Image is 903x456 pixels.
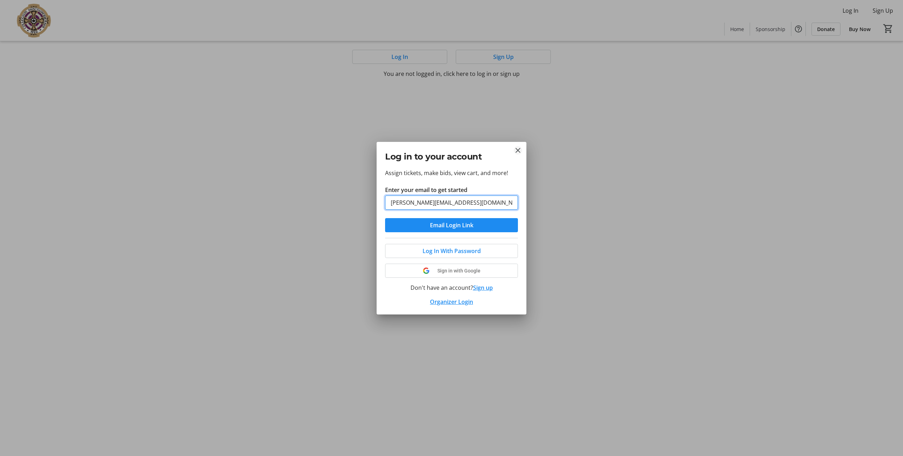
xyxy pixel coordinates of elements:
span: Sign in with Google [437,268,480,274]
p: Assign tickets, make bids, view cart, and more! [385,169,518,177]
button: Log In With Password [385,244,518,258]
button: Email Login Link [385,218,518,232]
div: Don't have an account? [385,283,518,292]
label: Enter your email to get started [385,186,467,194]
a: Organizer Login [430,298,473,306]
button: Sign in with Google [385,264,518,278]
h2: Log in to your account [385,150,518,163]
input: Email Address [385,196,518,210]
button: Close [514,146,522,155]
span: Email Login Link [430,221,473,229]
button: Sign up [473,283,493,292]
span: Log In With Password [423,247,481,255]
